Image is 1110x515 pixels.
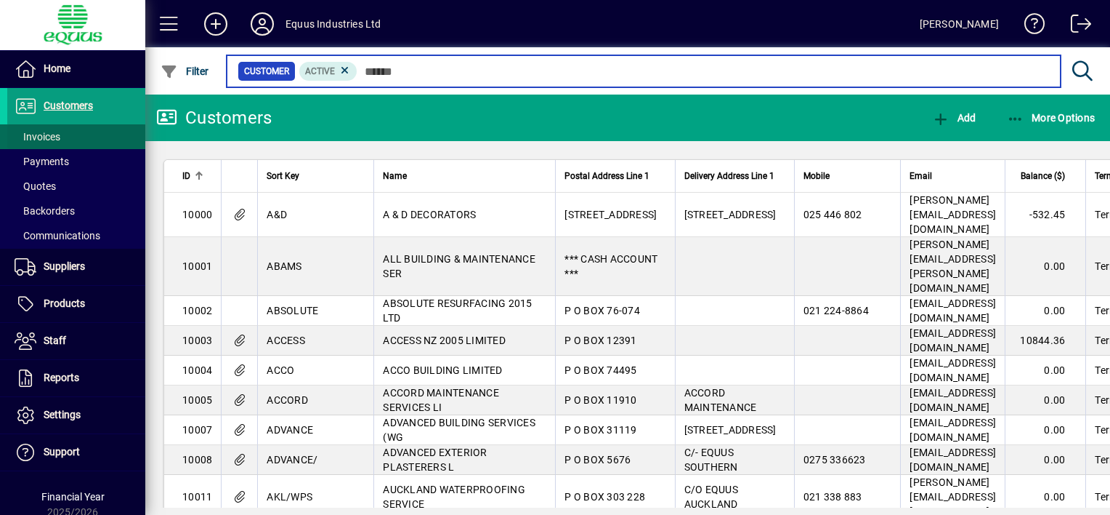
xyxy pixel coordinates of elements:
[267,454,317,466] span: ADVANCE/
[564,454,631,466] span: P O BOX 5676
[920,12,999,36] div: [PERSON_NAME]
[267,209,287,220] span: A&D
[182,394,212,406] span: 10005
[564,394,636,406] span: P O BOX 11910
[564,209,657,220] span: [STREET_ADDRESS]
[7,360,145,396] a: Reports
[15,131,60,143] span: Invoices
[44,446,80,458] span: Support
[267,491,312,503] span: AKL/WPS
[910,168,932,184] span: Email
[239,11,285,37] button: Profile
[383,484,525,510] span: AUCKLAND WATERPROOFING SERVICE
[299,62,357,81] mat-chip: Activation Status: Active
[684,447,738,473] span: C/- EQUUS SOUTHERN
[684,424,777,436] span: [STREET_ADDRESS]
[564,305,640,316] span: P O BOX 76-074
[564,335,636,346] span: P O BOX 12391
[910,417,996,443] span: [EMAIL_ADDRESS][DOMAIN_NAME]
[564,364,636,376] span: P O BOX 74495
[7,223,145,248] a: Communications
[182,305,212,316] span: 10002
[1060,3,1092,50] a: Logout
[910,298,996,324] span: [EMAIL_ADDRESS][DOMAIN_NAME]
[44,63,70,74] span: Home
[44,335,66,346] span: Staff
[7,174,145,199] a: Quotes
[267,335,305,346] span: ACCESS
[182,168,190,184] span: ID
[684,168,774,184] span: Delivery Address Line 1
[383,253,535,279] span: ALL BUILDING & MAINTENANCE SER
[910,387,996,413] span: [EMAIL_ADDRESS][DOMAIN_NAME]
[7,434,145,471] a: Support
[7,249,145,285] a: Suppliers
[803,491,862,503] span: 021 338 883
[267,394,308,406] span: ACCORD
[182,168,212,184] div: ID
[182,491,212,503] span: 10011
[285,12,381,36] div: Equus Industries Ltd
[1021,168,1065,184] span: Balance ($)
[7,286,145,322] a: Products
[1005,326,1085,356] td: 10844.36
[928,105,979,131] button: Add
[803,305,869,316] span: 021 224-8864
[684,209,777,220] span: [STREET_ADDRESS]
[15,180,56,192] span: Quotes
[182,364,212,376] span: 10004
[244,64,289,79] span: Customer
[305,66,335,76] span: Active
[1013,3,1045,50] a: Knowledge Base
[182,424,212,436] span: 10007
[684,387,757,413] span: ACCORD MAINTENANCE
[267,260,301,272] span: ABAMS
[383,417,535,443] span: ADVANCED BUILDING SERVICES (WG
[1005,237,1085,296] td: 0.00
[44,409,81,420] span: Settings
[182,454,212,466] span: 10008
[383,364,502,376] span: ACCO BUILDING LIMITED
[7,124,145,149] a: Invoices
[383,168,546,184] div: Name
[564,168,649,184] span: Postal Address Line 1
[564,424,636,436] span: P O BOX 31119
[564,491,645,503] span: P O BOX 303 228
[41,491,105,503] span: Financial Year
[383,209,476,220] span: A & D DECORATORS
[1005,356,1085,386] td: 0.00
[1005,193,1085,237] td: -532.45
[1014,168,1078,184] div: Balance ($)
[7,323,145,359] a: Staff
[1005,415,1085,445] td: 0.00
[161,65,209,77] span: Filter
[182,335,212,346] span: 10003
[1005,445,1085,475] td: 0.00
[803,454,866,466] span: 0275 336623
[44,372,79,383] span: Reports
[932,112,976,124] span: Add
[7,149,145,174] a: Payments
[267,424,313,436] span: ADVANCE
[803,209,862,220] span: 025 446 802
[15,205,75,217] span: Backorders
[7,397,145,434] a: Settings
[182,209,212,220] span: 10000
[910,194,996,235] span: [PERSON_NAME][EMAIL_ADDRESS][DOMAIN_NAME]
[267,364,294,376] span: ACCO
[157,58,213,84] button: Filter
[44,260,85,272] span: Suppliers
[44,100,93,111] span: Customers
[803,168,892,184] div: Mobile
[182,260,212,272] span: 10001
[1003,105,1099,131] button: More Options
[383,168,407,184] span: Name
[910,447,996,473] span: [EMAIL_ADDRESS][DOMAIN_NAME]
[910,168,996,184] div: Email
[156,106,272,129] div: Customers
[1007,112,1095,124] span: More Options
[383,387,499,413] span: ACCORD MAINTENANCE SERVICES LI
[383,298,532,324] span: ABSOLUTE RESURFACING 2015 LTD
[1005,296,1085,326] td: 0.00
[910,357,996,383] span: [EMAIL_ADDRESS][DOMAIN_NAME]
